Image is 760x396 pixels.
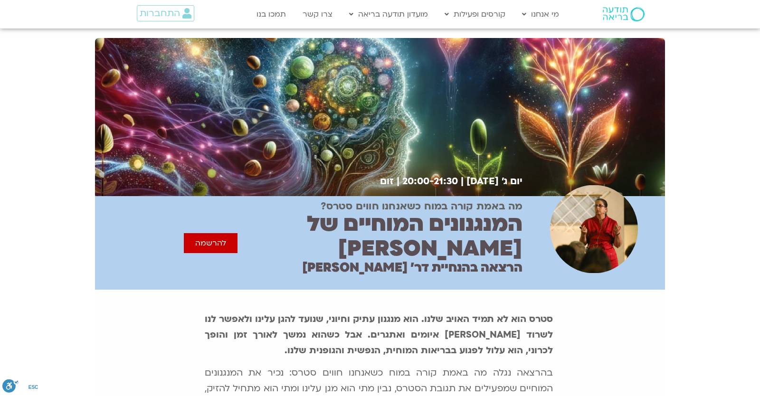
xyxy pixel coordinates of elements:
a: מי אנחנו [517,5,564,23]
a: צרו קשר [298,5,337,23]
a: להרשמה [184,233,237,253]
a: התחברות [137,5,194,21]
a: קורסים ופעילות [440,5,510,23]
span: התחברות [140,8,180,19]
b: סטרס הוא לא תמיד האויב שלנו. הוא מנגנון עתיק וחיוני, שנועד להגן עלינו ולאפשר לנו לשרוד [PERSON_NA... [205,313,553,357]
img: תודעה בריאה [603,7,645,21]
h2: הרצאה בהנחיית דר׳ [PERSON_NAME] [302,261,522,275]
a: תמכו בנו [252,5,291,23]
a: מועדון תודעה בריאה [344,5,433,23]
h2: מה באמת קורה במוח כשאנחנו חווים סטרס? [321,201,522,212]
h2: המנגנונים המוחיים של [PERSON_NAME] [237,212,522,261]
span: להרשמה [195,239,226,247]
h2: יום ג׳ [DATE] | 20:00-21:30 | זום [373,176,522,187]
